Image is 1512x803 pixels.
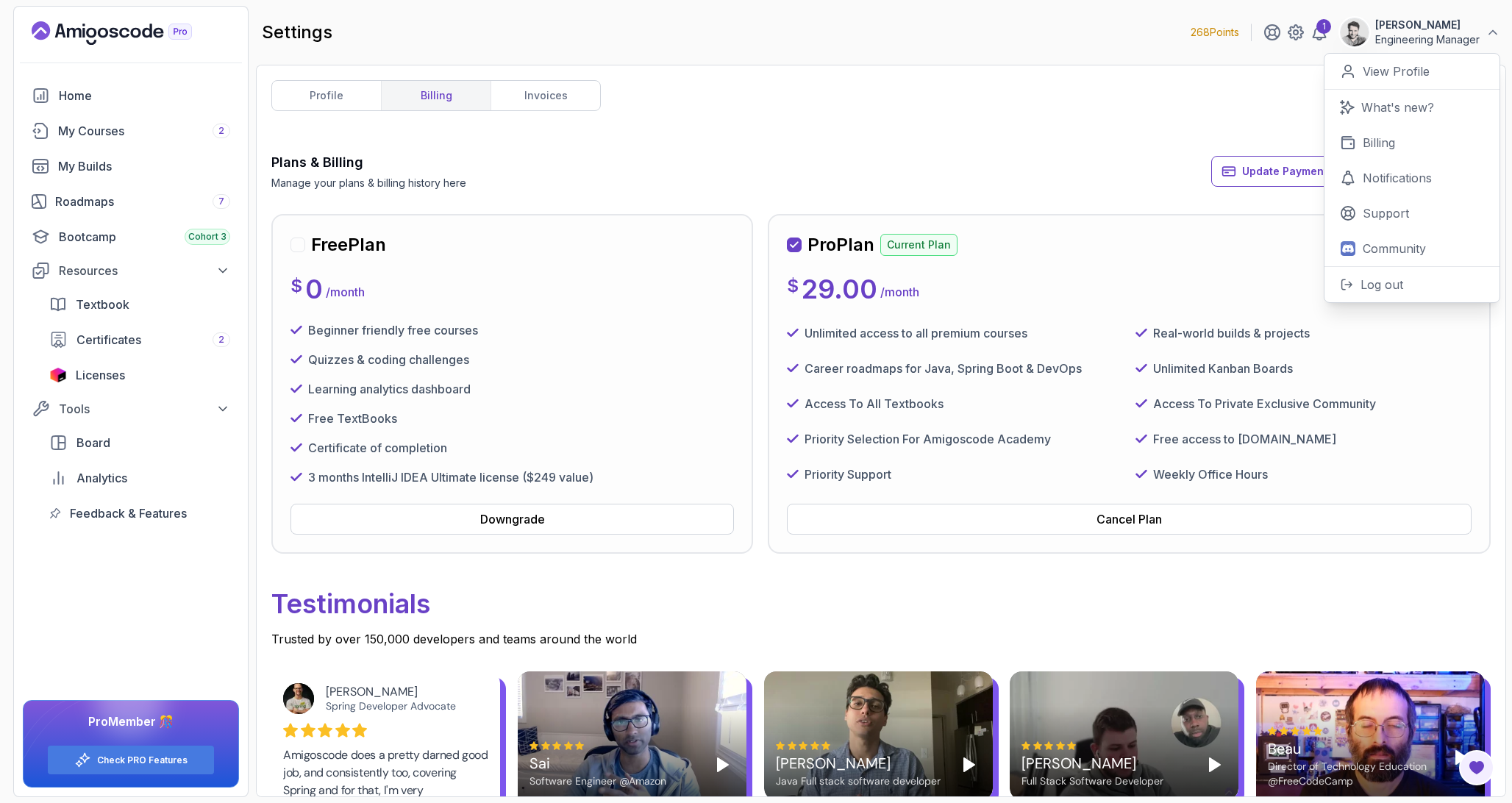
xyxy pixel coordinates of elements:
[326,685,477,699] div: [PERSON_NAME]
[491,81,600,110] a: invoices
[40,499,239,528] a: feedback
[271,630,1491,648] p: Trusted by over 150,000 developers and teams around the world
[55,193,230,210] div: Roadmaps
[787,274,799,298] p: $
[1316,19,1331,34] div: 1
[880,234,958,256] p: Current Plan
[776,753,941,774] div: [PERSON_NAME]
[76,296,129,313] span: Textbook
[308,410,397,427] p: Free TextBooks
[1310,24,1328,41] a: 1
[47,745,215,775] button: Check PRO Features
[32,21,226,45] a: Landing page
[1268,738,1438,759] div: Beau
[805,360,1082,377] p: Career roadmaps for Java, Spring Boot & DevOps
[218,196,224,207] span: 7
[1375,32,1480,47] p: Engineering Manager
[76,434,110,452] span: Board
[1324,266,1499,302] button: Log out
[1361,99,1434,116] p: What's new?
[381,81,491,110] a: billing
[1324,160,1499,196] a: Notifications
[1363,204,1409,222] p: Support
[262,21,332,44] h2: settings
[272,81,381,110] a: profile
[1449,746,1473,769] button: Play
[711,753,735,777] button: Play
[308,380,471,398] p: Learning analytics dashboard
[40,463,239,493] a: analytics
[529,774,666,788] div: Software Engineer @Amazon
[1021,753,1163,774] div: [PERSON_NAME]
[802,274,877,304] p: 29.00
[1153,465,1268,483] p: Weekly Office Hours
[23,257,239,284] button: Resources
[805,430,1051,448] p: Priority Selection For Amigoscode Academy
[23,151,239,181] a: builds
[1153,430,1336,448] p: Free access to [DOMAIN_NAME]
[1203,753,1227,777] button: Play
[290,274,302,298] p: $
[59,228,230,246] div: Bootcamp
[308,468,593,486] p: 3 months IntelliJ IDEA Ultimate license ($249 value)
[40,325,239,354] a: certificates
[40,428,239,457] a: board
[1324,90,1499,125] a: What's new?
[805,465,891,483] p: Priority Support
[1324,231,1499,266] a: Community
[1021,774,1163,788] div: Full Stack Software Developer
[97,754,188,766] a: Check PRO Features
[40,360,239,390] a: licenses
[1324,125,1499,160] a: Billing
[1341,18,1369,46] img: user profile image
[308,321,478,339] p: Beginner friendly free courses
[59,87,230,104] div: Home
[76,469,127,487] span: Analytics
[1363,63,1430,80] p: View Profile
[958,753,981,777] button: Play
[218,334,224,346] span: 2
[1324,54,1499,90] a: View Profile
[271,577,1491,630] p: Testimonials
[23,116,239,146] a: courses
[805,324,1027,342] p: Unlimited access to all premium courses
[1153,395,1376,413] p: Access To Private Exclusive Community
[76,366,125,384] span: Licenses
[1375,18,1480,32] p: [PERSON_NAME]
[1363,240,1426,257] p: Community
[1096,510,1162,528] div: Cancel Plan
[326,699,456,713] a: Spring Developer Advocate
[290,504,734,535] button: Downgrade
[1191,25,1239,40] p: 268 Points
[58,157,230,175] div: My Builds
[1363,169,1432,187] p: Notifications
[58,122,230,140] div: My Courses
[1153,324,1310,342] p: Real-world builds & projects
[271,152,466,173] h3: Plans & Billing
[188,231,227,243] span: Cohort 3
[23,81,239,110] a: home
[311,233,386,257] h2: Free Plan
[59,262,230,279] div: Resources
[305,274,323,304] p: 0
[1324,196,1499,231] a: Support
[776,774,941,788] div: Java Full stack software developer
[40,290,239,319] a: textbook
[283,683,314,714] img: Josh Long avatar
[49,368,67,382] img: jetbrains icon
[326,283,365,301] p: / month
[807,233,874,257] h2: Pro Plan
[1268,759,1438,788] div: Director of Technology Education @FreeCodeCamp
[23,187,239,216] a: roadmaps
[1363,134,1395,151] p: Billing
[70,504,187,522] span: Feedback & Features
[76,331,141,349] span: Certificates
[787,504,1472,535] button: Cancel Plan
[1211,156,1376,187] button: Update Payment Details
[1340,18,1500,47] button: user profile image[PERSON_NAME]Engineering Manager
[880,283,919,301] p: / month
[308,351,469,368] p: Quizzes & coding challenges
[271,176,466,190] p: Manage your plans & billing history here
[59,400,230,418] div: Tools
[308,439,447,457] p: Certificate of completion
